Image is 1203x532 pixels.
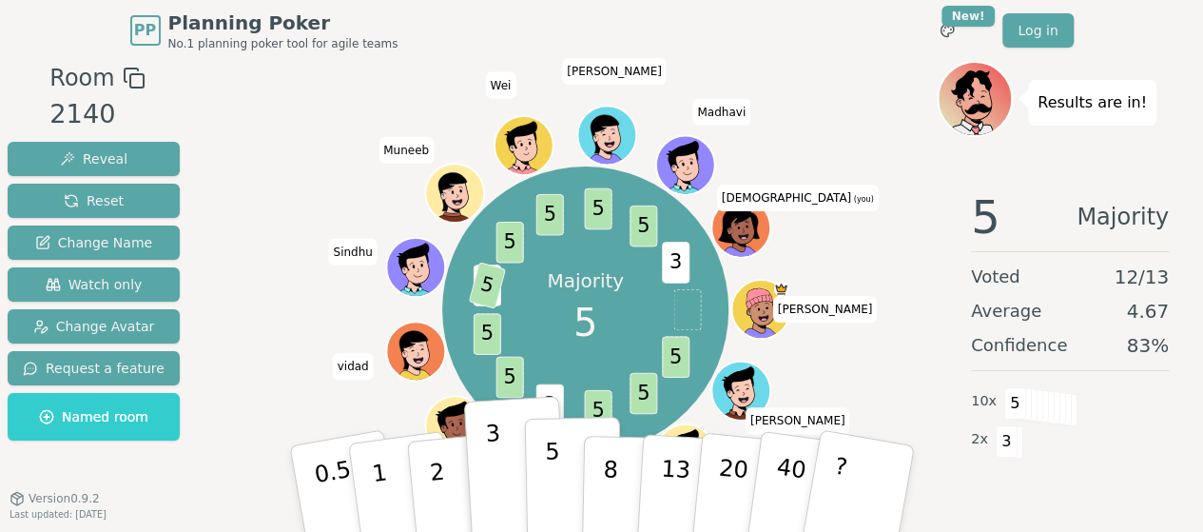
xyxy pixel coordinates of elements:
[130,10,398,51] a: PPPlanning PokerNo.1 planning poker tool for agile teams
[33,317,155,336] span: Change Avatar
[168,10,398,36] span: Planning Poker
[713,201,768,256] button: Click to change your avatar
[584,390,611,432] span: 5
[60,149,127,168] span: Reveal
[773,282,787,296] span: Patrick is the host
[547,267,624,294] p: Majority
[39,407,148,426] span: Named room
[971,332,1067,359] span: Confidence
[746,407,850,434] span: Click to change your name
[23,359,165,378] span: Request a feature
[692,99,750,126] span: Click to change your name
[535,384,563,425] span: 3
[468,262,505,309] span: 5
[35,233,152,252] span: Change Name
[29,491,100,506] span: Version 0.9.2
[485,72,515,99] span: Click to change your name
[378,137,434,164] span: Click to change your name
[971,194,1000,240] span: 5
[8,184,180,218] button: Reset
[134,19,156,42] span: PP
[64,191,124,210] span: Reset
[971,298,1041,325] span: Average
[535,194,563,236] span: 5
[562,58,667,85] span: Click to change your name
[49,95,145,134] div: 2140
[495,356,523,398] span: 5
[49,61,114,95] span: Room
[168,36,398,51] span: No.1 planning poker tool for agile teams
[773,296,878,323] span: Click to change your name
[495,222,523,264] span: 5
[996,425,1018,458] span: 3
[46,275,143,294] span: Watch only
[930,13,964,48] button: New!
[630,206,657,247] span: 5
[717,185,879,211] span: Click to change your name
[328,239,377,266] span: Click to change your name
[484,420,505,523] p: 3
[630,372,657,414] span: 5
[851,195,874,204] span: (you)
[1077,194,1169,240] span: Majority
[1127,332,1169,359] span: 83 %
[10,491,100,506] button: Version0.9.2
[8,142,180,176] button: Reveal
[662,336,689,378] span: 5
[1114,264,1169,290] span: 12 / 13
[8,351,180,385] button: Request a feature
[1038,89,1147,116] p: Results are in!
[971,264,1020,290] span: Voted
[1002,13,1073,48] a: Log in
[8,267,180,302] button: Watch only
[1004,387,1026,420] span: 5
[333,354,374,381] span: Click to change your name
[941,6,996,27] div: New!
[473,313,500,355] span: 5
[10,509,107,520] span: Last updated: [DATE]
[662,242,689,284] span: 3
[8,226,180,260] button: Change Name
[8,393,180,441] button: Named room
[573,294,597,351] span: 5
[1126,298,1169,325] span: 4.67
[971,429,988,450] span: 2 x
[584,188,611,230] span: 5
[971,391,997,412] span: 10 x
[8,309,180,344] button: Change Avatar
